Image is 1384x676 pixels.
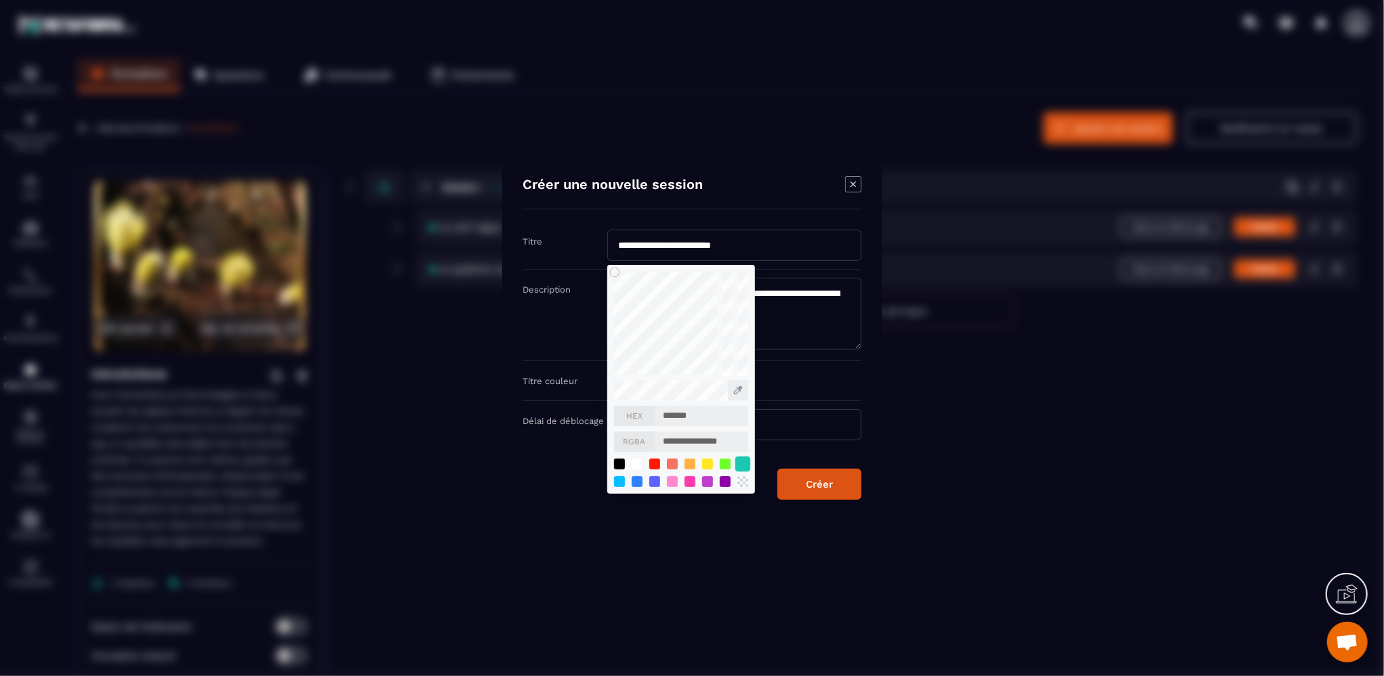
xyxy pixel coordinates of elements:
[523,176,703,195] h4: Créer une nouvelle session
[806,478,833,490] div: Créer
[523,416,604,426] label: Délai de déblocage
[523,284,571,295] label: Description
[523,376,577,386] label: Titre couleur
[614,431,655,452] span: RGBA
[1327,622,1368,662] div: Ouvrir le chat
[614,406,655,426] span: HEX
[523,236,542,247] label: Titre
[777,469,861,500] button: Créer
